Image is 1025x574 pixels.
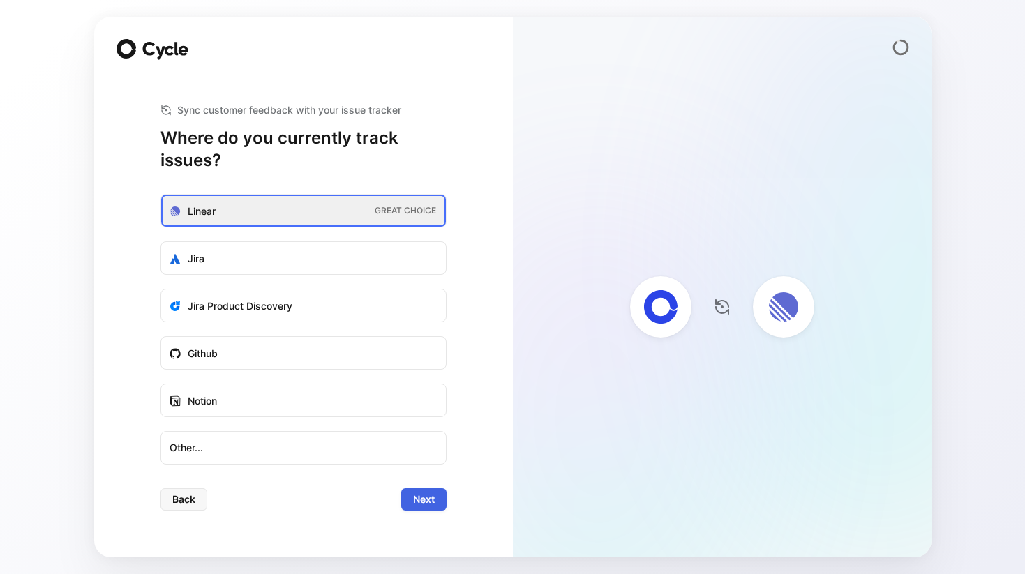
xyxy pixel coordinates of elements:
[160,102,447,119] div: Sync customer feedback with your issue tracker
[170,439,437,456] span: Other...
[188,345,218,362] div: Github
[172,491,195,508] span: Back
[413,491,435,508] span: Next
[160,431,447,465] button: Other...
[160,127,447,172] h1: Where do you currently track issues?
[188,298,292,315] div: Jira Product Discovery
[188,203,216,220] div: Linear
[188,393,217,409] div: Notion
[160,488,207,511] button: Back
[401,488,447,511] button: Next
[188,250,204,267] div: Jira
